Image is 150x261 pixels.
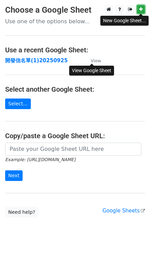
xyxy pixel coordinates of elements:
p: Use one of the options below... [5,18,145,25]
a: Google Sheets [102,208,145,214]
input: Paste your Google Sheet URL here [5,143,141,156]
h3: Choose a Google Sheet [5,5,145,15]
input: Next [5,170,23,181]
div: View Google Sheet [69,66,114,76]
a: 開發信名單(1)20250925 [5,57,68,64]
div: New Google Sheet... [100,16,149,26]
a: View [84,57,101,64]
h4: Copy/paste a Google Sheet URL: [5,132,145,140]
h4: Select another Google Sheet: [5,85,145,93]
small: View [91,58,101,63]
small: Example: [URL][DOMAIN_NAME] [5,157,75,162]
h4: Use a recent Google Sheet: [5,46,145,54]
a: Need help? [5,207,38,218]
a: Select... [5,99,31,109]
div: 聊天小工具 [116,228,150,261]
iframe: Chat Widget [116,228,150,261]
